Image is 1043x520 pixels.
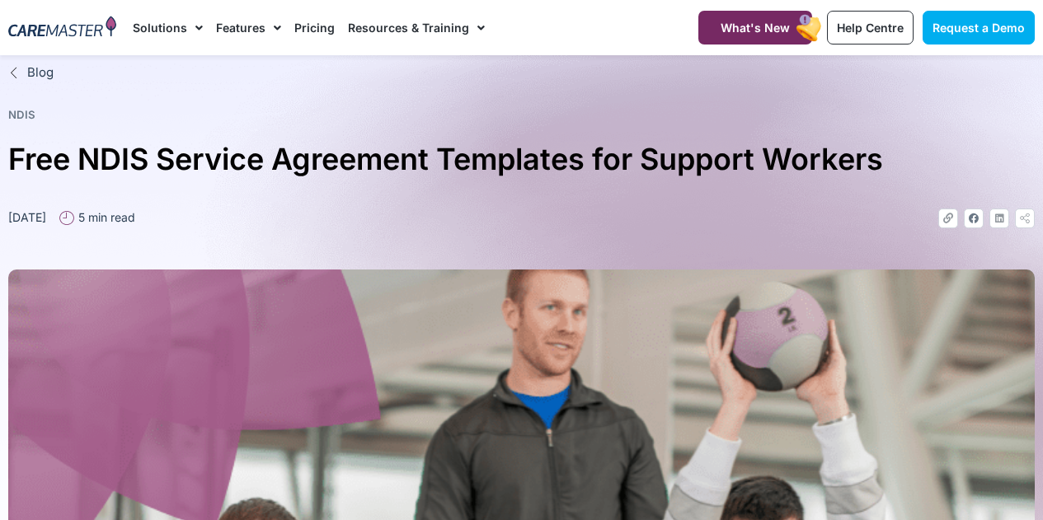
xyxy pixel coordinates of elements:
img: CareMaster Logo [8,16,116,40]
a: Blog [8,63,1035,82]
a: Request a Demo [923,11,1035,45]
span: Help Centre [837,21,904,35]
a: What's New [698,11,812,45]
span: What's New [721,21,790,35]
a: Help Centre [827,11,914,45]
span: 5 min read [74,208,135,226]
h1: Free NDIS Service Agreement Templates for Support Workers [8,135,1035,184]
a: NDIS [8,108,35,121]
time: [DATE] [8,210,46,224]
span: Blog [23,63,54,82]
span: Request a Demo [933,21,1025,35]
